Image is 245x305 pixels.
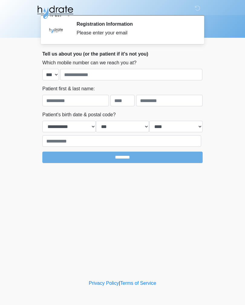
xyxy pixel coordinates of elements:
[42,51,203,57] h2: Tell us about you (or the patient if it's not you)
[42,111,116,118] label: Patient's birth date & postal code?
[119,281,120,286] a: |
[77,29,194,37] div: Please enter your email
[42,85,95,92] label: Patient first & last name:
[89,281,119,286] a: Privacy Policy
[42,59,136,66] label: Which mobile number can we reach you at?
[47,21,65,39] img: Agent Avatar
[120,281,156,286] a: Terms of Service
[36,5,74,20] img: Hydrate IV Bar - Fort Collins Logo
